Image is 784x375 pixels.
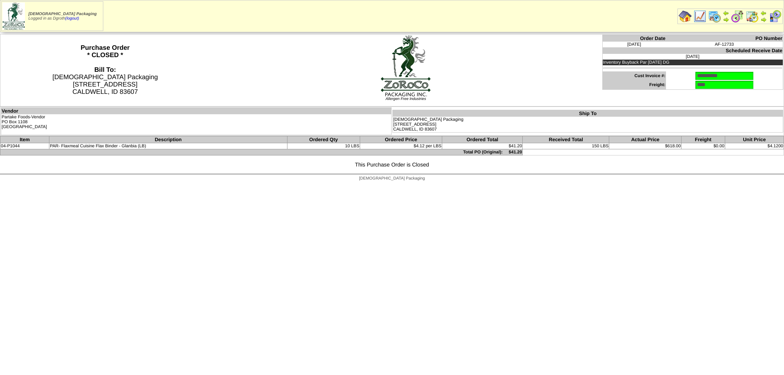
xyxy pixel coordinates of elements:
[602,80,666,90] td: Freight:
[393,110,783,117] th: Ship To
[723,16,729,23] img: arrowright.gif
[768,10,782,23] img: calendarcustomer.gif
[602,60,783,65] td: Inventory Buyback Par [DATE] DG
[2,2,25,30] img: zoroco-logo-small.webp
[29,12,97,16] span: [DEMOGRAPHIC_DATA] Packaging
[602,71,666,80] td: Cust Invoice #:
[360,143,442,149] td: $4.12 per LBS
[0,143,49,149] td: 04-P1044
[94,67,116,73] strong: Bill To:
[442,136,523,143] th: Ordered Total
[708,10,721,23] img: calendarprod.gif
[0,34,210,107] th: Purchase Order * CLOSED *
[666,35,783,42] th: PO Number
[1,114,392,135] td: Partake Foods-Vendor PO Box 1108 [GEOGRAPHIC_DATA]
[602,54,783,60] td: [DATE]
[287,143,360,149] td: 10 LBS
[523,136,609,143] th: Received Total
[287,136,360,143] th: Ordered Qty
[725,143,784,149] td: $4.1200
[602,35,666,42] th: Order Date
[725,136,784,143] th: Unit Price
[693,10,706,23] img: line_graph.gif
[679,10,692,23] img: home.gif
[523,143,609,149] td: 150 LBS
[1,108,392,115] th: Vendor
[442,143,523,149] td: $41.20
[0,136,49,143] th: Item
[760,10,767,16] img: arrowleft.gif
[49,143,287,149] td: PAR- Flaxmeal Cuisine Flax Binder - Glanbia (LB)
[746,10,759,23] img: calendarinout.gif
[723,10,729,16] img: arrowleft.gif
[731,10,744,23] img: calendarblend.gif
[609,136,682,143] th: Actual Price
[609,143,682,149] td: $618.00
[385,97,426,101] span: Allergen Free Industries
[393,117,783,133] td: [DEMOGRAPHIC_DATA] Packaging [STREET_ADDRESS] CALDWELL, ID 83607
[682,143,725,149] td: $0.00
[666,42,783,47] td: AF-12733
[49,136,287,143] th: Description
[65,16,79,21] a: (logout)
[602,47,783,54] th: Scheduled Receive Date
[602,42,666,47] td: [DATE]
[380,35,431,97] img: logoBig.jpg
[29,12,97,21] span: Logged in as Dgroth
[682,136,725,143] th: Freight
[360,136,442,143] th: Ordered Price
[760,16,767,23] img: arrowright.gif
[52,67,158,95] span: [DEMOGRAPHIC_DATA] Packaging [STREET_ADDRESS] CALDWELL, ID 83607
[359,176,425,181] span: [DEMOGRAPHIC_DATA] Packaging
[0,149,523,155] td: Total PO (Original): $41.20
